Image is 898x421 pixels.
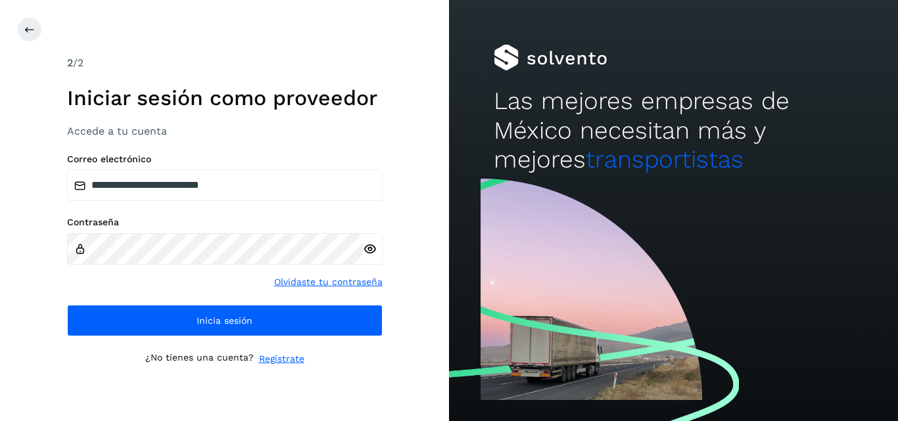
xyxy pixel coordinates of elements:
label: Correo electrónico [67,154,383,165]
label: Contraseña [67,217,383,228]
a: Olvidaste tu contraseña [274,275,383,289]
h2: Las mejores empresas de México necesitan más y mejores [494,87,853,174]
p: ¿No tienes una cuenta? [145,352,254,366]
h1: Iniciar sesión como proveedor [67,85,383,110]
h3: Accede a tu cuenta [67,125,383,137]
div: /2 [67,55,383,71]
span: 2 [67,56,73,69]
button: Inicia sesión [67,305,383,336]
a: Regístrate [259,352,304,366]
span: transportistas [586,145,744,173]
span: Inicia sesión [197,316,252,325]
